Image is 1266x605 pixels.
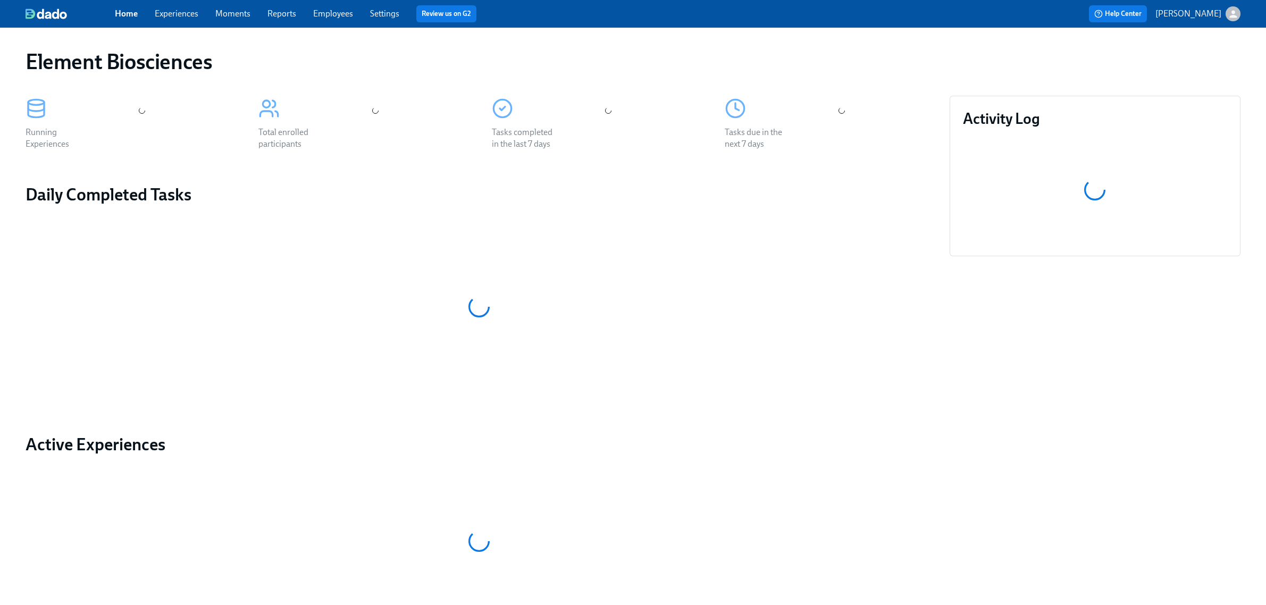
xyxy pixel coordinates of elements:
div: Total enrolled participants [258,127,326,150]
div: Running Experiences [26,127,94,150]
div: Tasks completed in the last 7 days [492,127,560,150]
a: Review us on G2 [422,9,471,19]
a: Home [115,9,138,19]
h3: Activity Log [963,109,1227,128]
a: Employees [313,9,353,19]
button: Review us on G2 [416,5,476,22]
h2: Daily Completed Tasks [26,184,933,205]
a: Experiences [155,9,198,19]
a: Settings [370,9,399,19]
span: Help Center [1094,9,1142,19]
img: dado [26,9,67,19]
p: [PERSON_NAME] [1155,8,1221,20]
button: Help Center [1089,5,1147,22]
button: [PERSON_NAME] [1155,6,1240,21]
a: Reports [267,9,296,19]
a: dado [26,9,115,19]
a: Moments [215,9,250,19]
h1: Element Biosciences [26,49,212,74]
a: Active Experiences [26,434,933,455]
div: Tasks due in the next 7 days [725,127,793,150]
